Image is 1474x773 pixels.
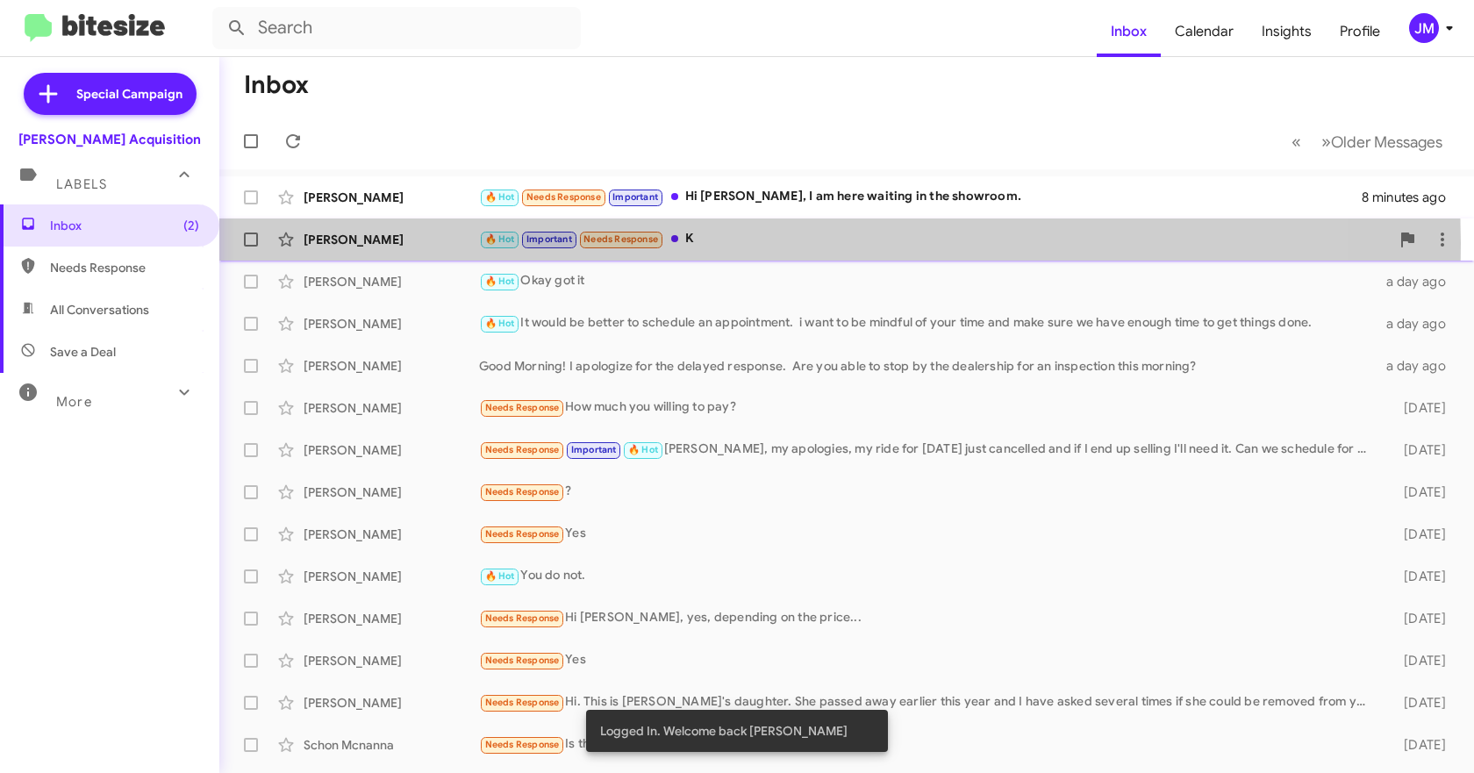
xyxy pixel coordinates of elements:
[485,191,515,203] span: 🔥 Hot
[50,259,199,276] span: Needs Response
[485,697,560,708] span: Needs Response
[485,276,515,287] span: 🔥 Hot
[304,568,479,585] div: [PERSON_NAME]
[1379,610,1460,627] div: [DATE]
[1379,694,1460,712] div: [DATE]
[479,692,1379,712] div: Hi. This is [PERSON_NAME]'s daughter. She passed away earlier this year and I have asked several ...
[1379,526,1460,543] div: [DATE]
[485,486,560,497] span: Needs Response
[304,273,479,290] div: [PERSON_NAME]
[183,217,199,234] span: (2)
[1409,13,1439,43] div: JM
[304,610,479,627] div: [PERSON_NAME]
[600,722,848,740] span: Logged In. Welcome back [PERSON_NAME]
[479,650,1379,670] div: Yes
[1282,124,1453,160] nav: Page navigation example
[571,444,617,455] span: Important
[479,608,1379,628] div: Hi [PERSON_NAME], yes, depending on the price...
[304,441,479,459] div: [PERSON_NAME]
[479,313,1379,333] div: It would be better to schedule an appointment. i want to be mindful of your time and make sure we...
[479,734,1379,755] div: Is this real ? I would like 19k for it
[479,271,1379,291] div: Okay got it
[1362,189,1460,206] div: 8 minutes ago
[612,191,658,203] span: Important
[304,189,479,206] div: [PERSON_NAME]
[304,483,479,501] div: [PERSON_NAME]
[485,528,560,540] span: Needs Response
[1311,124,1453,160] button: Next
[1394,13,1455,43] button: JM
[212,7,581,49] input: Search
[479,187,1362,207] div: Hi [PERSON_NAME], I am here waiting in the showroom.
[628,444,658,455] span: 🔥 Hot
[1248,6,1326,57] a: Insights
[304,736,479,754] div: Schon Mcnanna
[1379,441,1460,459] div: [DATE]
[485,655,560,666] span: Needs Response
[1379,483,1460,501] div: [DATE]
[304,652,479,669] div: [PERSON_NAME]
[1321,131,1331,153] span: »
[1379,652,1460,669] div: [DATE]
[485,233,515,245] span: 🔥 Hot
[50,217,199,234] span: Inbox
[1292,131,1301,153] span: «
[1379,399,1460,417] div: [DATE]
[479,229,1390,249] div: K
[1379,568,1460,585] div: [DATE]
[50,301,149,319] span: All Conversations
[1379,736,1460,754] div: [DATE]
[479,397,1379,418] div: How much you willing to pay?
[304,694,479,712] div: [PERSON_NAME]
[479,440,1379,460] div: [PERSON_NAME], my apologies, my ride for [DATE] just cancelled and if I end up selling I'll need ...
[485,402,560,413] span: Needs Response
[479,357,1379,375] div: Good Morning! I apologize for the delayed response. Are you able to stop by the dealership for an...
[526,191,601,203] span: Needs Response
[1331,132,1442,152] span: Older Messages
[583,233,658,245] span: Needs Response
[485,570,515,582] span: 🔥 Hot
[1379,315,1460,333] div: a day ago
[24,73,197,115] a: Special Campaign
[304,357,479,375] div: [PERSON_NAME]
[1161,6,1248,57] a: Calendar
[485,318,515,329] span: 🔥 Hot
[304,399,479,417] div: [PERSON_NAME]
[1379,273,1460,290] div: a day ago
[485,739,560,750] span: Needs Response
[1326,6,1394,57] a: Profile
[244,71,309,99] h1: Inbox
[18,131,201,148] div: [PERSON_NAME] Acquisition
[479,566,1379,586] div: You do not.
[1281,124,1312,160] button: Previous
[56,176,107,192] span: Labels
[485,612,560,624] span: Needs Response
[485,444,560,455] span: Needs Response
[50,343,116,361] span: Save a Deal
[304,231,479,248] div: [PERSON_NAME]
[76,85,182,103] span: Special Campaign
[1379,357,1460,375] div: a day ago
[304,526,479,543] div: [PERSON_NAME]
[479,524,1379,544] div: Yes
[304,315,479,333] div: [PERSON_NAME]
[56,394,92,410] span: More
[479,482,1379,502] div: ?
[1097,6,1161,57] a: Inbox
[526,233,572,245] span: Important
